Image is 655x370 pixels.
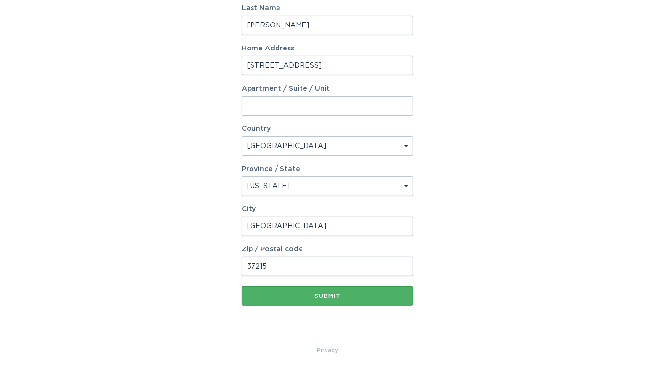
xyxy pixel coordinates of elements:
div: Submit [247,293,408,299]
label: Last Name [242,5,413,12]
label: Apartment / Suite / Unit [242,85,413,92]
label: Home Address [242,45,413,52]
a: Privacy Policy & Terms of Use [317,345,338,356]
button: Submit [242,286,413,306]
label: City [242,206,413,213]
label: Zip / Postal code [242,246,413,253]
label: Province / State [242,166,300,173]
label: Country [242,125,271,132]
